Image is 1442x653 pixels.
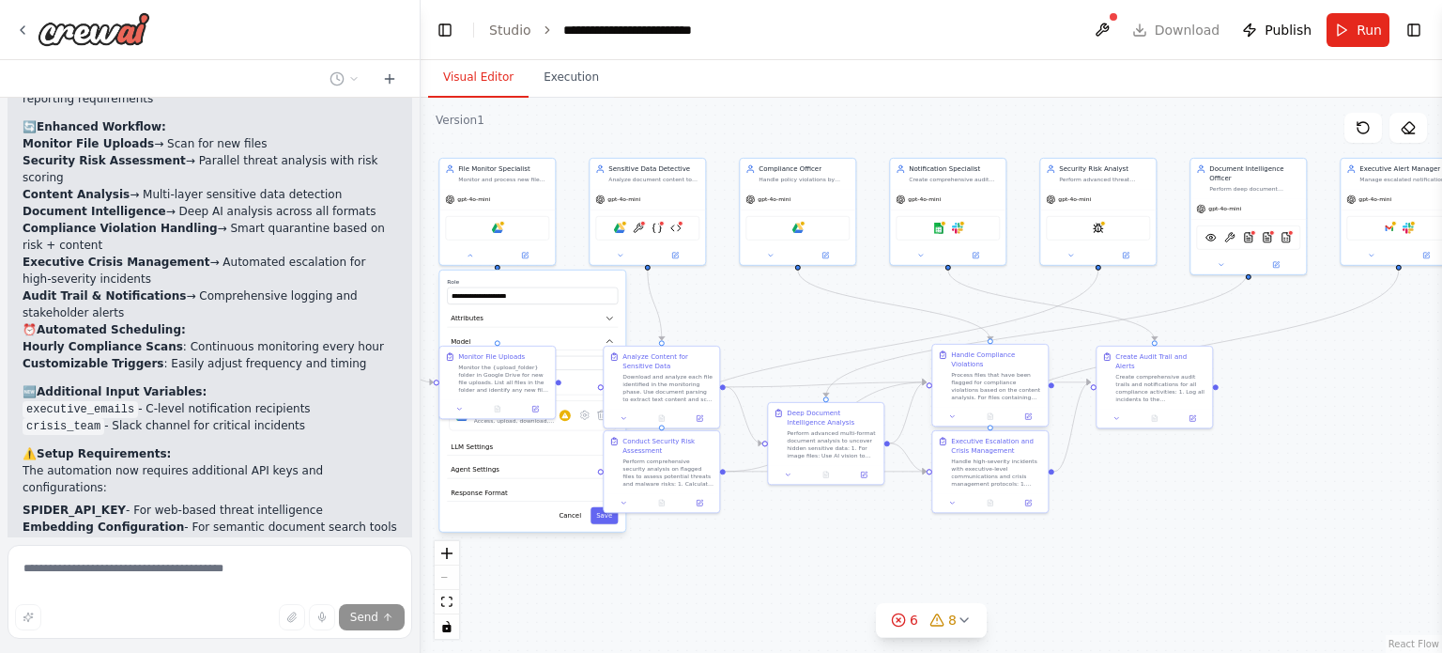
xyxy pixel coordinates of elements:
[759,164,850,174] div: Compliance Officer
[23,254,397,288] li: → Automated escalation for high-severity incidents
[23,445,397,462] h2: ⚠️
[793,270,995,340] g: Edge from c683b9bd-e626-4cb1-9e5e-631c70ed171c to 42695670-23c2-4593-9322-6b4e1db4ca0d
[603,346,720,429] div: Analyze Content for Sensitive DataDownload and analyze each file identified in the monitoring pha...
[622,458,713,488] div: Perform comprehensive security analysis on flagged files to assess potential threats and malware ...
[622,373,713,403] div: Download and analyze each file identified in the monitoring phase. Use document parsing to extrac...
[1388,639,1439,649] a: React Flow attribution
[23,152,397,186] li: → Parallel threat analysis with risk scoring
[455,409,468,422] img: Google drive
[792,223,804,234] img: Google drive
[890,439,927,476] g: Edge from 38209522-9df2-479f-a6fd-1e244d273ce5 to 11aaf0cd-c774-4f31-b424-0bd1c9282ec2
[670,223,682,234] img: XMLSearchTool
[23,504,126,517] strong: SPIDER_API_KEY
[436,113,484,128] div: Version 1
[375,68,405,90] button: Start a new chat
[489,21,735,39] nav: breadcrumb
[952,223,963,234] img: Slack
[23,502,397,519] li: - For web-based threat intelligence
[726,382,762,448] g: Edge from 17e9bf55-bad6-477b-b184-d6ee2d9988cf to 38209522-9df2-479f-a6fd-1e244d273ce5
[726,378,927,476] g: Edge from 9adef3d4-cbcf-48e3-8e4e-2d0ec7f64677 to 42695670-23c2-4593-9322-6b4e1db4ca0d
[1054,378,1091,476] g: Edge from 11aaf0cd-c774-4f31-b424-0bd1c9282ec2 to 55e4a4e6-8f77-4483-aef6-f4c94851fb70
[23,118,397,135] h2: 🔄
[393,364,434,387] g: Edge from triggers to 6c95fb8d-dcad-4388-a217-2a1bdac012e2
[951,350,1042,369] div: Handle Compliance Violations
[759,176,850,183] div: Handle policy violations by quarantining files, managing secure file operations, and maintaining ...
[1384,223,1395,234] img: Google gmail
[1262,232,1273,243] img: DOCXSearchTool
[447,333,618,350] button: Model
[1265,21,1312,39] span: Publish
[652,223,663,234] img: JSONSearchTool
[23,383,397,400] h2: 🆕
[23,220,397,254] li: → Smart quarantine based on risk + content
[787,409,878,428] div: Deep Document Intelligence Analysis
[339,604,405,630] button: Send
[876,603,987,638] button: 68
[23,338,397,355] li: : Continuous monitoring every hour
[821,270,1253,396] g: Edge from 87e66fc4-1df6-4716-a8bf-83ad9b115814 to 38209522-9df2-479f-a6fd-1e244d273ce5
[438,346,556,420] div: Monitor File UploadsMonitor the {upload_folder} folder in Google Drive for new file uploads. List...
[1235,13,1319,47] button: Publish
[608,164,699,174] div: Sensitive Data Detective
[758,195,790,203] span: gpt-4o-mini
[350,610,378,625] span: Send
[739,158,856,266] div: Compliance OfficerHandle policy violations by quarantining files, managing secure file operations...
[23,154,186,167] strong: Security Risk Assessment
[1224,232,1235,243] img: OCRTool
[478,403,517,414] button: No output available
[458,352,525,362] div: Monitor File Uploads
[951,437,1042,456] div: Executive Escalation and Crisis Management
[622,352,713,371] div: Analyze Content for Sensitive Data
[279,604,305,630] button: Upload files
[23,289,186,303] strong: Audit Trail & Notifications
[489,23,531,38] a: Studio
[23,521,184,534] strong: Embedding Configuration
[23,417,397,434] li: - Slack channel for critical incidents
[1205,232,1217,243] img: VisionTool
[23,205,166,218] strong: Document Intelligence
[474,407,560,416] div: Google drive
[1189,158,1307,275] div: Document Intelligence OfficerPerform deep document analysis using AI vision for images, OCR for s...
[37,120,166,133] strong: Enhanced Workflow:
[726,378,927,392] g: Edge from 17e9bf55-bad6-477b-b184-d6ee2d9988cf to 42695670-23c2-4593-9322-6b4e1db4ca0d
[23,288,397,321] li: → Comprehensive logging and stakeholder alerts
[633,223,644,234] img: ContextualAIParseTool
[23,340,183,353] strong: Hourly Compliance Scans
[889,158,1006,266] div: Notification SpecialistCreate comprehensive audit trails by logging incidents to spreadsheets and...
[603,430,720,514] div: Conduct Security Risk AssessmentPerform comprehensive security analysis on flagged files to asses...
[23,135,397,152] li: → Scan for new files
[657,270,1103,425] g: Edge from 6f5445b9-c2e9-43b9-8d42-598944c3a55b to 9adef3d4-cbcf-48e3-8e4e-2d0ec7f64677
[23,256,209,269] strong: Executive Crisis Management
[1058,195,1091,203] span: gpt-4o-mini
[474,417,560,425] div: Access, upload, download, and manage files and folders in Google Drive.
[23,186,397,203] li: → Multi-layer sensitive data detection
[23,188,130,201] strong: Content Analysis
[23,400,397,417] li: - C-level notification recipients
[683,497,715,508] button: Open in side panel
[1039,158,1157,266] div: Security Risk AnalystPerform advanced threat assessment and security scanning of files, assigning...
[614,223,625,234] img: Google drive
[458,364,549,394] div: Monitor the {upload_folder} folder in Google Drive for new file uploads. List all files in the fo...
[589,158,706,266] div: Sensitive Data DetectiveAnalyze document content to detect sensitive information like SSNs, credi...
[23,401,138,418] code: executive_emails
[1099,250,1153,261] button: Open in side panel
[447,438,618,456] button: LLM Settings
[1243,232,1254,243] img: PDFSearchTool
[23,462,397,496] p: The automation now requires additional API keys and configurations:
[971,497,1010,508] button: No output available
[458,164,549,174] div: File Monitor Specialist
[451,442,493,451] span: LLM Settings
[622,437,713,456] div: Conduct Security Risk Assessment
[457,195,490,203] span: gpt-4o-mini
[943,270,1159,340] g: Edge from 2b1d5c73-9e99-4a95-bbff-a9419f176149 to 55e4a4e6-8f77-4483-aef6-f4c94851fb70
[435,614,459,639] button: toggle interactivity
[458,176,549,183] div: Monitor and process new file uploads in Google Drive, extracting metadata and initiating complian...
[447,278,618,286] label: Role
[607,195,640,203] span: gpt-4o-mini
[37,323,186,336] strong: Automated Scheduling:
[447,461,618,479] button: Agent Settings
[1059,176,1150,183] div: Perform advanced threat assessment and security scanning of files, assigning risk scores and cond...
[492,223,503,234] img: Google drive
[1093,223,1104,234] img: SpiderTool
[37,447,171,460] strong: Setup Requirements:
